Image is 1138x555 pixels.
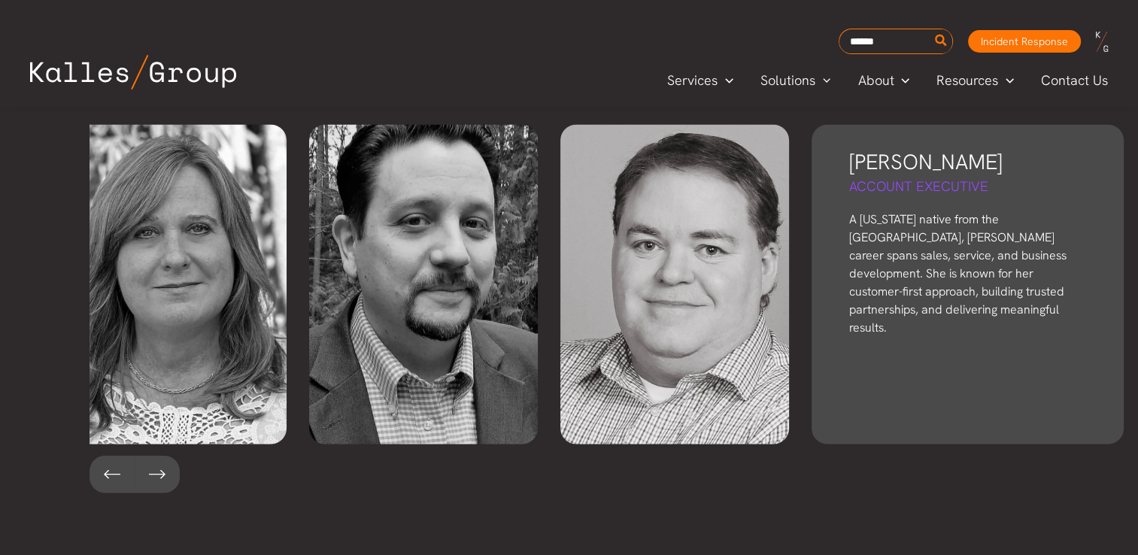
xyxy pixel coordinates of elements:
[760,69,815,92] span: Solutions
[923,69,1027,92] a: ResourcesMenu Toggle
[747,69,845,92] a: SolutionsMenu Toggle
[849,147,1086,177] h3: [PERSON_NAME]
[654,68,1123,92] nav: Primary Site Navigation
[844,69,923,92] a: AboutMenu Toggle
[894,69,909,92] span: Menu Toggle
[968,30,1081,53] a: Incident Response
[932,29,951,53] button: Search
[849,211,1086,337] p: A [US_STATE] native from the [GEOGRAPHIC_DATA], [PERSON_NAME] career spans sales, service, and bu...
[1041,69,1108,92] span: Contact Us
[998,69,1014,92] span: Menu Toggle
[849,177,1086,196] h5: Account Executive
[1027,69,1123,92] a: Contact Us
[936,69,998,92] span: Resources
[654,69,747,92] a: ServicesMenu Toggle
[30,55,236,89] img: Kalles Group
[718,69,733,92] span: Menu Toggle
[857,69,894,92] span: About
[815,69,831,92] span: Menu Toggle
[667,69,718,92] span: Services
